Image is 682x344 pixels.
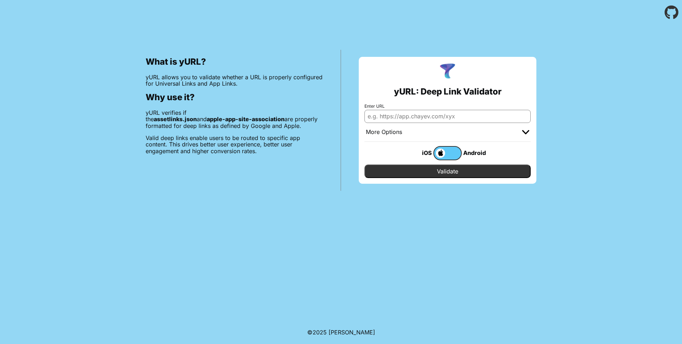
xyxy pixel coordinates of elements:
div: iOS [405,148,433,157]
img: chevron [522,130,529,134]
span: 2025 [313,329,327,336]
b: apple-app-site-association [207,115,285,123]
label: Enter URL [364,104,531,109]
a: Michael Ibragimchayev's Personal Site [329,329,375,336]
input: e.g. https://app.chayev.com/xyx [364,110,531,123]
input: Validate [364,165,531,178]
div: More Options [366,129,402,136]
div: Android [462,148,490,157]
footer: © [307,321,375,344]
p: yURL verifies if the and are properly formatted for deep links as defined by Google and Apple. [146,109,323,129]
h2: What is yURL? [146,57,323,67]
h2: Why use it? [146,92,323,102]
img: yURL Logo [438,63,457,81]
p: Valid deep links enable users to be routed to specific app content. This drives better user exper... [146,135,323,154]
b: assetlinks.json [154,115,197,123]
p: yURL allows you to validate whether a URL is properly configured for Universal Links and App Links. [146,74,323,87]
h2: yURL: Deep Link Validator [394,87,502,97]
